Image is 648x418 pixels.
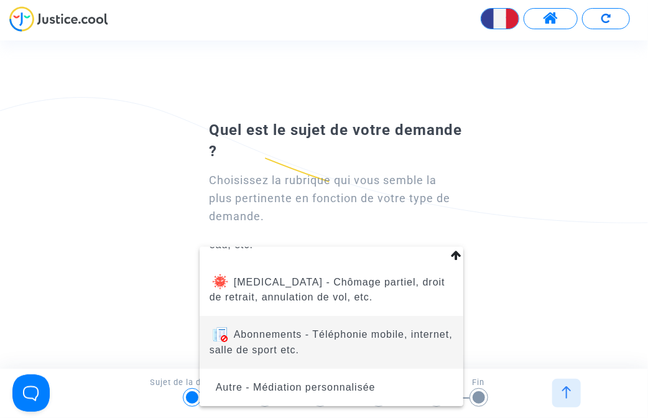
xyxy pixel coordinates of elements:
img: virus.svg [213,274,228,289]
span: Abonnements - Téléphonie mobile, internet, salle de sport etc. [210,329,453,355]
span: Autre - Médiation personnalisée [216,382,376,392]
span: [MEDICAL_DATA] - Chômage partiel, droit de retrait, annulation de vol, etc. [210,277,445,302]
iframe: Help Scout Beacon - Open [12,374,50,412]
img: abonnement.png [213,327,228,342]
